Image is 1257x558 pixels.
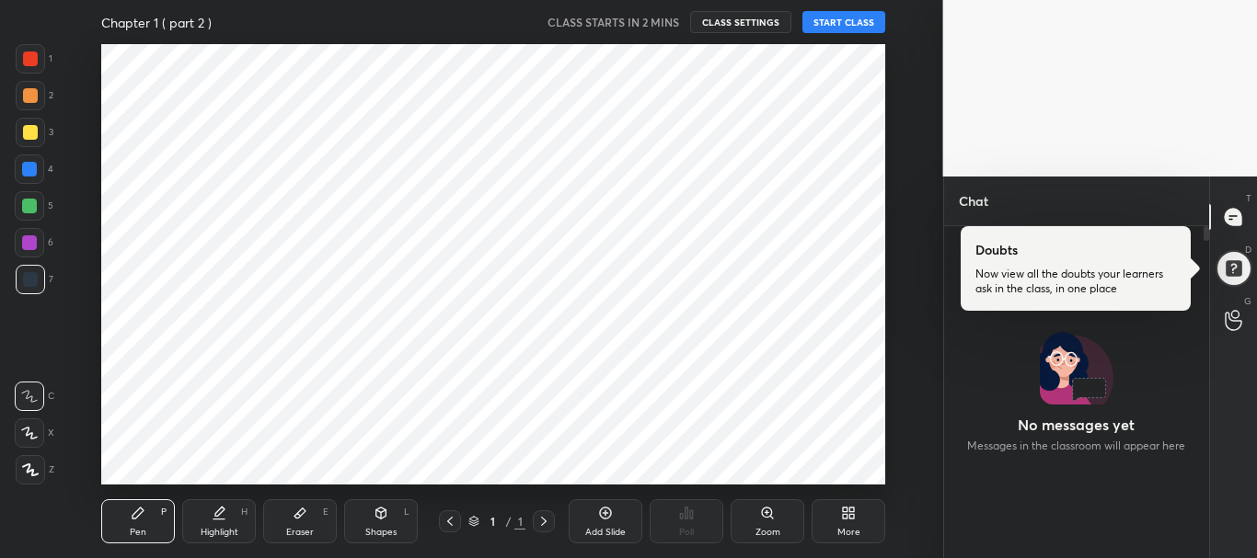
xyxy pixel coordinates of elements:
[1244,294,1251,308] p: G
[286,528,314,537] div: Eraser
[15,381,54,411] div: C
[323,507,329,517] div: E
[483,516,502,527] div: 1
[201,528,238,537] div: Highlight
[548,14,679,30] h5: CLASS STARTS IN 2 MINS
[505,516,511,527] div: /
[16,44,52,74] div: 1
[161,507,167,517] div: P
[15,418,54,448] div: X
[241,507,248,517] div: H
[690,11,791,33] button: CLASS SETTINGS
[16,81,53,110] div: 2
[755,528,780,537] div: Zoom
[514,513,525,530] div: 1
[1245,243,1251,256] p: D
[130,528,146,537] div: Pen
[101,14,212,31] h4: Chapter 1 ( part 2 )
[1246,191,1251,205] p: T
[16,118,53,147] div: 3
[802,11,885,33] button: START CLASS
[404,507,409,517] div: L
[16,265,53,294] div: 7
[365,528,397,537] div: Shapes
[15,228,53,257] div: 6
[837,528,860,537] div: More
[16,455,54,484] div: Z
[15,191,53,221] div: 5
[585,528,626,537] div: Add Slide
[944,177,1003,225] p: Chat
[15,154,53,184] div: 4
